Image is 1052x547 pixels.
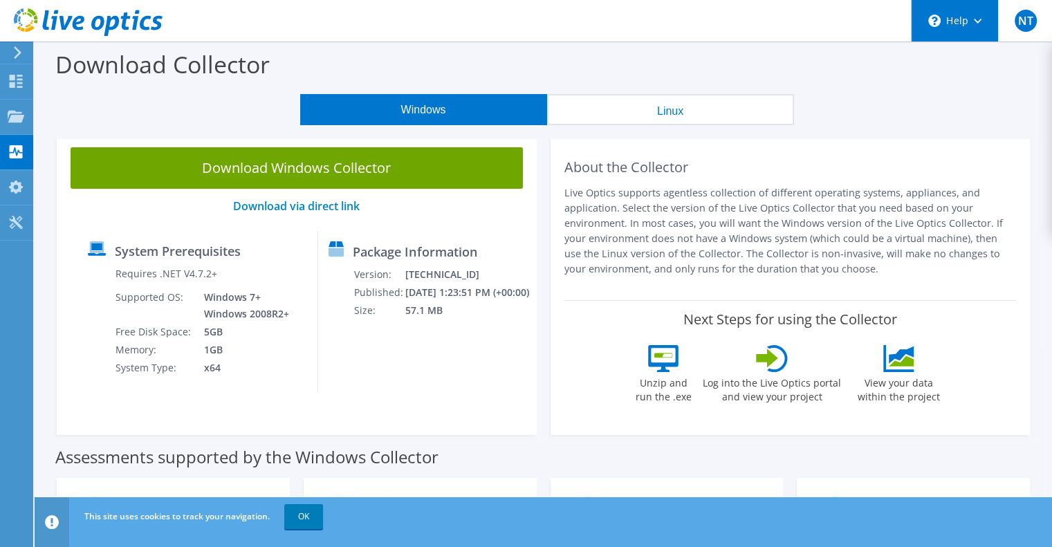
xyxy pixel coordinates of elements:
[115,244,241,258] label: System Prerequisites
[631,372,695,404] label: Unzip and run the .exe
[194,323,292,341] td: 5GB
[405,302,530,319] td: 57.1 MB
[300,94,547,125] button: Windows
[564,159,1017,176] h2: About the Collector
[353,284,404,302] td: Published:
[194,359,292,377] td: x64
[353,302,404,319] td: Size:
[683,311,897,328] label: Next Steps for using the Collector
[547,94,794,125] button: Linux
[55,450,439,464] label: Assessments supported by the Windows Collector
[115,341,194,359] td: Memory:
[233,198,360,214] a: Download via direct link
[194,288,292,323] td: Windows 7+ Windows 2008R2+
[405,284,530,302] td: [DATE] 1:23:51 PM (+00:00)
[928,15,941,27] svg: \n
[353,245,477,259] label: Package Information
[1015,10,1037,32] span: NT
[194,341,292,359] td: 1GB
[71,147,523,189] a: Download Windows Collector
[84,510,270,522] span: This site uses cookies to track your navigation.
[116,267,217,281] label: Requires .NET V4.7.2+
[564,185,1017,277] p: Live Optics supports agentless collection of different operating systems, appliances, and applica...
[55,48,270,80] label: Download Collector
[115,323,194,341] td: Free Disk Space:
[115,288,194,323] td: Supported OS:
[849,372,948,404] label: View your data within the project
[405,266,530,284] td: [TECHNICAL_ID]
[284,504,323,529] a: OK
[115,359,194,377] td: System Type:
[353,266,404,284] td: Version:
[702,372,842,404] label: Log into the Live Optics portal and view your project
